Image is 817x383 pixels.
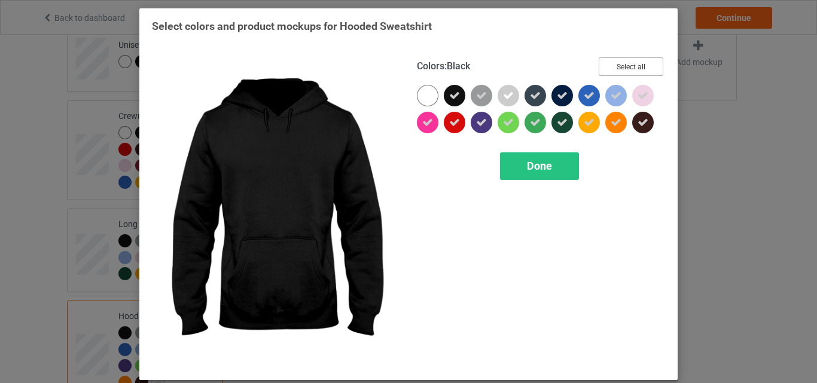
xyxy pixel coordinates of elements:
[447,60,470,72] span: Black
[417,60,444,72] span: Colors
[417,60,470,73] h4: :
[152,57,400,367] img: regular.jpg
[527,160,552,172] span: Done
[599,57,663,76] button: Select all
[152,20,432,32] span: Select colors and product mockups for Hooded Sweatshirt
